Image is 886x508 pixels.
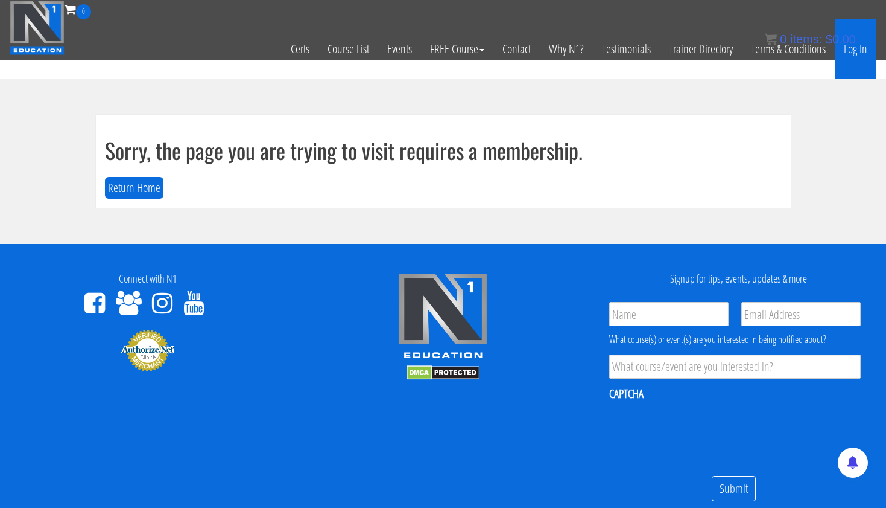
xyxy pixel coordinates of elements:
a: Contact [493,19,540,79]
a: Testimonials [593,19,660,79]
input: What course/event are you interested in? [609,355,861,379]
h4: Connect with N1 [9,273,286,285]
img: n1-edu-logo [397,273,488,362]
a: Course List [318,19,378,79]
a: Certs [282,19,318,79]
a: Terms & Conditions [742,19,835,79]
h4: Signup for tips, events, updates & more [600,273,877,285]
input: Submit [712,476,756,502]
input: Name [609,302,729,326]
span: 0 [780,33,786,46]
div: What course(s) or event(s) are you interested in being notified about? [609,332,861,347]
img: n1-education [10,1,65,55]
iframe: reCAPTCHA [609,410,793,457]
span: 0 [76,4,91,19]
input: Email Address [741,302,861,326]
bdi: 0.00 [826,33,856,46]
span: items: [790,33,822,46]
img: icon11.png [765,33,777,45]
span: $ [826,33,832,46]
a: Trainer Directory [660,19,742,79]
a: Why N1? [540,19,593,79]
img: Authorize.Net Merchant - Click to Verify [121,329,175,372]
label: CAPTCHA [609,386,644,402]
h1: Sorry, the page you are trying to visit requires a membership. [105,138,782,162]
a: Events [378,19,421,79]
a: Log In [835,19,876,79]
a: 0 [65,1,91,18]
img: DMCA.com Protection Status [407,365,479,380]
a: 0 items: $0.00 [765,33,856,46]
a: FREE Course [421,19,493,79]
button: Return Home [105,177,163,199]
